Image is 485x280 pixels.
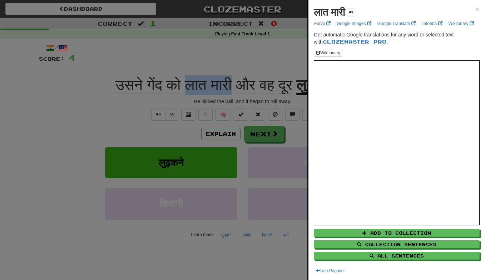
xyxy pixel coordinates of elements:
[314,240,480,248] button: Collection Sentences
[314,229,480,237] button: Add to Collection
[323,39,386,45] a: Clozemaster Pro
[475,5,480,13] span: ×
[446,20,476,27] a: Wiktionary
[314,252,480,260] button: All Sentences
[314,267,347,275] button: Use Popover
[335,20,373,27] a: Google Images
[475,5,480,13] button: Close
[375,20,418,27] a: Google Translate
[312,20,333,27] a: Forvo
[420,20,445,27] a: Tatoeba
[314,7,345,18] strong: लात मारी
[314,31,480,45] p: Get automatic Google translations for any word or selected text with .
[314,49,342,57] button: Wiktionary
